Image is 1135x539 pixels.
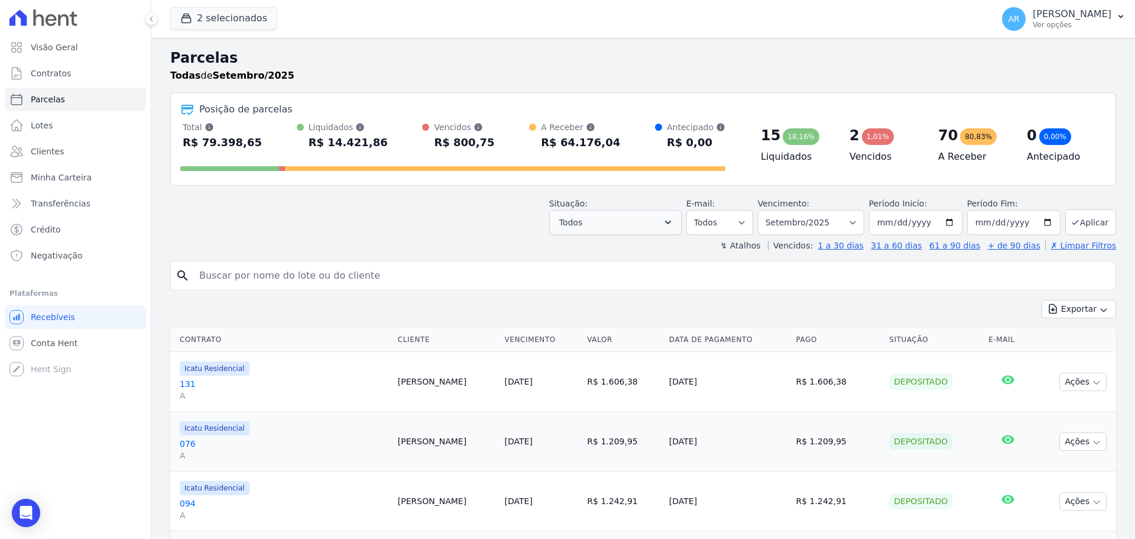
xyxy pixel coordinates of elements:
[929,241,980,250] a: 61 a 90 dias
[31,41,78,53] span: Visão Geral
[5,140,146,163] a: Clientes
[180,509,388,521] span: A
[984,328,1032,352] th: E-mail
[31,67,71,79] span: Contratos
[758,199,809,208] label: Vencimento:
[849,126,860,145] div: 2
[180,362,249,376] span: Icatu Residencial
[1059,492,1107,511] button: Ações
[792,412,885,472] td: R$ 1.209,95
[170,7,277,30] button: 2 selecionados
[434,133,494,152] div: R$ 800,75
[761,126,780,145] div: 15
[993,2,1135,35] button: AR [PERSON_NAME] Ver opções
[170,70,201,81] strong: Todas
[5,35,146,59] a: Visão Geral
[5,192,146,215] a: Transferências
[871,241,922,250] a: 31 a 60 dias
[792,352,885,412] td: R$ 1.606,38
[31,250,83,262] span: Negativação
[5,88,146,111] a: Parcelas
[31,337,77,349] span: Conta Hent
[213,70,294,81] strong: Setembro/2025
[1008,15,1019,23] span: AR
[664,352,792,412] td: [DATE]
[5,166,146,189] a: Minha Carteira
[434,121,494,133] div: Vencidos
[505,377,533,386] a: [DATE]
[664,412,792,472] td: [DATE]
[192,264,1111,288] input: Buscar por nome do lote ou do cliente
[31,198,90,209] span: Transferências
[5,331,146,355] a: Conta Hent
[309,133,388,152] div: R$ 14.421,86
[792,472,885,531] td: R$ 1.242,91
[559,215,582,230] span: Todos
[582,412,664,472] td: R$ 1.209,95
[549,210,682,235] button: Todos
[938,126,958,145] div: 70
[170,69,294,83] p: de
[889,433,952,450] div: Depositado
[686,199,715,208] label: E-mail:
[849,150,919,164] h4: Vencidos
[667,121,725,133] div: Antecipado
[170,328,393,352] th: Contrato
[889,373,952,390] div: Depositado
[783,128,819,145] div: 18,16%
[768,241,813,250] label: Vencidos:
[1033,8,1111,20] p: [PERSON_NAME]
[31,311,75,323] span: Recebíveis
[761,150,831,164] h4: Liquidados
[5,244,146,267] a: Negativação
[667,133,725,152] div: R$ 0,00
[393,472,500,531] td: [PERSON_NAME]
[183,121,262,133] div: Total
[180,378,388,402] a: 131A
[720,241,760,250] label: ↯ Atalhos
[988,241,1040,250] a: + de 90 dias
[869,199,927,208] label: Período Inicío:
[31,224,61,235] span: Crédito
[938,150,1008,164] h4: A Receber
[549,199,588,208] label: Situação:
[309,121,388,133] div: Liquidados
[818,241,864,250] a: 1 a 30 dias
[9,286,141,301] div: Plataformas
[5,62,146,85] a: Contratos
[180,481,249,495] span: Icatu Residencial
[393,328,500,352] th: Cliente
[176,269,190,283] i: search
[31,93,65,105] span: Parcelas
[1033,20,1111,30] p: Ver opções
[393,352,500,412] td: [PERSON_NAME]
[664,472,792,531] td: [DATE]
[180,390,388,402] span: A
[180,498,388,521] a: 094A
[792,328,885,352] th: Pago
[862,128,894,145] div: 1,01%
[5,114,146,137] a: Lotes
[582,352,664,412] td: R$ 1.606,38
[1042,300,1116,318] button: Exportar
[1059,433,1107,451] button: Ações
[582,328,664,352] th: Valor
[1027,126,1037,145] div: 0
[1027,150,1097,164] h4: Antecipado
[960,128,997,145] div: 80,83%
[5,218,146,241] a: Crédito
[1045,241,1116,250] a: ✗ Limpar Filtros
[12,499,40,527] div: Open Intercom Messenger
[31,146,64,157] span: Clientes
[505,496,533,506] a: [DATE]
[1065,209,1116,235] button: Aplicar
[582,472,664,531] td: R$ 1.242,91
[889,493,952,509] div: Depositado
[500,328,583,352] th: Vencimento
[1039,128,1071,145] div: 0,00%
[393,412,500,472] td: [PERSON_NAME]
[541,133,620,152] div: R$ 64.176,04
[967,198,1061,210] label: Período Fim:
[31,172,92,183] span: Minha Carteira
[664,328,792,352] th: Data de Pagamento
